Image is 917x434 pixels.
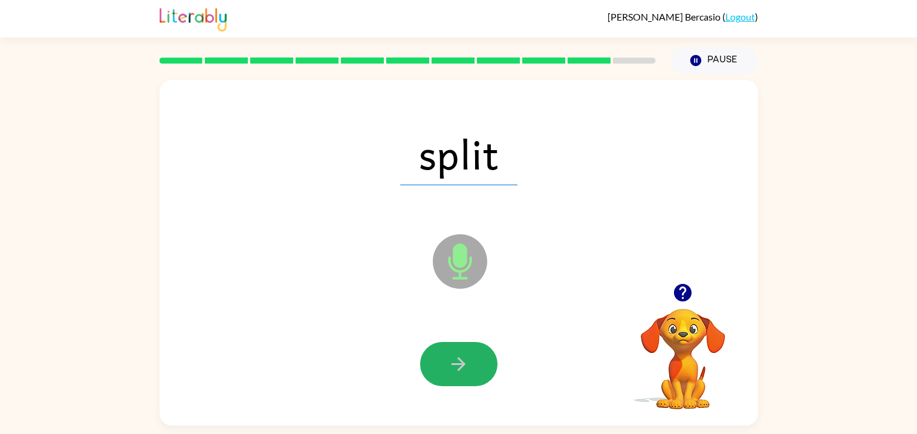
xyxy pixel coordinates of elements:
a: Logout [725,11,755,22]
img: Literably [160,5,227,31]
button: Pause [670,47,758,74]
video: Your browser must support playing .mp4 files to use Literably. Please try using another browser. [623,290,744,411]
span: [PERSON_NAME] Bercasio [608,11,722,22]
div: ( ) [608,11,758,22]
span: split [400,122,517,185]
